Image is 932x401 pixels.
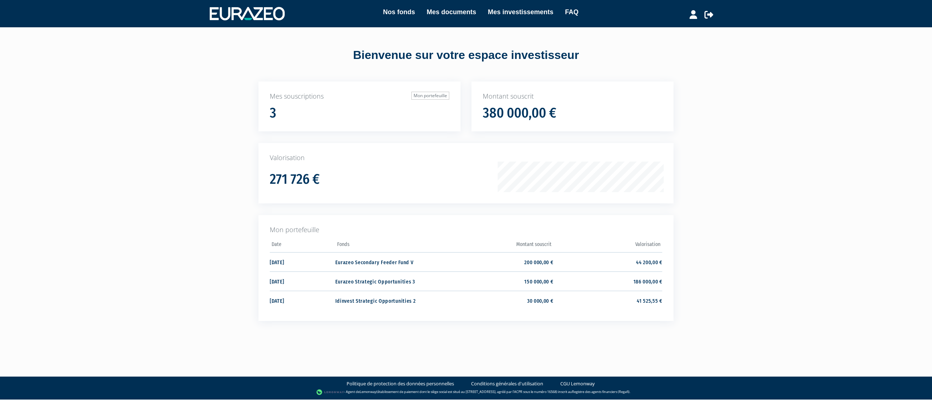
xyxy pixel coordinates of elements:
[483,106,556,121] h1: 380 000,00 €
[270,271,335,291] td: [DATE]
[553,291,662,310] td: 41 525,55 €
[270,225,662,235] p: Mon portefeuille
[444,271,553,291] td: 150 000,00 €
[427,7,476,17] a: Mes documents
[270,291,335,310] td: [DATE]
[444,291,553,310] td: 30 000,00 €
[553,239,662,253] th: Valorisation
[270,92,449,101] p: Mes souscriptions
[471,380,543,387] a: Conditions générales d'utilisation
[335,252,444,271] td: Eurazeo Secondary Feeder Fund V
[411,92,449,100] a: Mon portefeuille
[270,239,335,253] th: Date
[444,239,553,253] th: Montant souscrit
[270,153,662,163] p: Valorisation
[483,92,662,101] p: Montant souscrit
[335,239,444,253] th: Fonds
[335,291,444,310] td: Idinvest Strategic Opportunities 2
[335,271,444,291] td: Eurazeo Strategic Opportunities 3
[360,389,376,394] a: Lemonway
[553,271,662,291] td: 186 000,00 €
[316,389,344,396] img: logo-lemonway.png
[7,389,925,396] div: - Agent de (établissement de paiement dont le siège social est situé au [STREET_ADDRESS], agréé p...
[553,252,662,271] td: 44 200,00 €
[270,106,276,121] h1: 3
[565,7,578,17] a: FAQ
[270,252,335,271] td: [DATE]
[560,380,595,387] a: CGU Lemonway
[383,7,415,17] a: Nos fonds
[488,7,553,17] a: Mes investissements
[210,7,285,20] img: 1732889491-logotype_eurazeo_blanc_rvb.png
[572,389,629,394] a: Registre des agents financiers (Regafi)
[347,380,454,387] a: Politique de protection des données personnelles
[242,47,690,64] div: Bienvenue sur votre espace investisseur
[444,252,553,271] td: 200 000,00 €
[270,172,320,187] h1: 271 726 €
